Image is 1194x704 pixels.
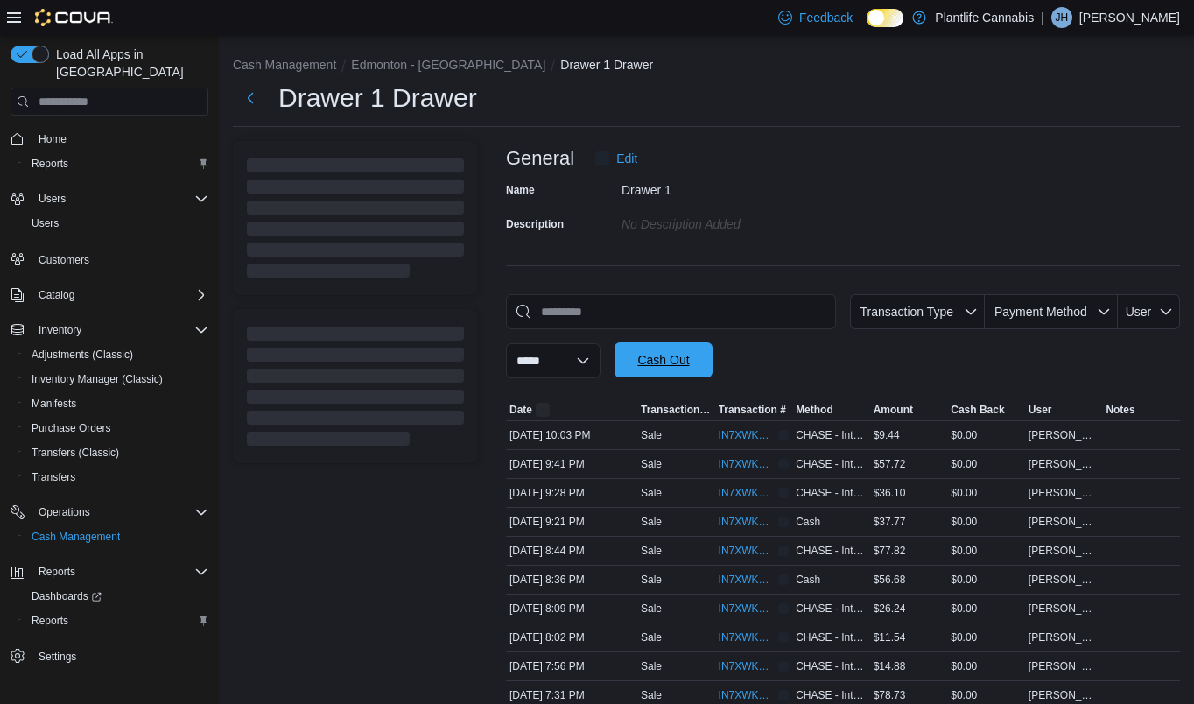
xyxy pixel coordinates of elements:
[233,58,336,72] button: Cash Management
[719,482,790,503] button: IN7XWK-4710457
[32,188,73,209] button: Users
[32,470,75,484] span: Transfers
[32,589,102,603] span: Dashboards
[25,586,208,607] span: Dashboards
[719,403,786,417] span: Transaction #
[32,372,163,386] span: Inventory Manager (Classic)
[32,614,68,628] span: Reports
[874,515,906,529] span: $37.77
[1056,7,1069,28] span: JH
[1029,403,1052,417] span: User
[506,511,637,532] div: [DATE] 9:21 PM
[18,584,215,609] a: Dashboards
[792,399,870,420] button: Method
[32,645,208,667] span: Settings
[32,348,133,362] span: Adjustments (Classic)
[1126,305,1152,319] span: User
[947,511,1025,532] div: $0.00
[719,569,790,590] button: IN7XWK-4710226
[32,128,208,150] span: Home
[32,157,68,171] span: Reports
[32,188,208,209] span: Users
[719,602,772,616] span: IN7XWK-4710088
[874,544,906,558] span: $77.82
[32,285,208,306] span: Catalog
[4,318,215,342] button: Inventory
[506,540,637,561] div: [DATE] 8:44 PM
[588,141,644,176] button: Edit
[1029,544,1099,558] span: [PERSON_NAME]
[39,132,67,146] span: Home
[796,659,867,673] span: CHASE - Integrated
[32,530,120,544] span: Cash Management
[32,502,97,523] button: Operations
[39,323,81,337] span: Inventory
[1029,573,1099,587] span: [PERSON_NAME]
[796,630,867,644] span: CHASE - Integrated
[39,650,76,664] span: Settings
[4,187,215,211] button: Users
[719,544,772,558] span: IN7XWK-4710257
[506,569,637,590] div: [DATE] 8:36 PM
[1029,688,1099,702] span: [PERSON_NAME]
[18,211,215,236] button: Users
[947,425,1025,446] div: $0.00
[35,9,113,26] img: Cova
[994,305,1087,319] span: Payment Method
[796,602,867,616] span: CHASE - Integrated
[719,515,772,529] span: IN7XWK-4710422
[32,397,76,411] span: Manifests
[1029,602,1099,616] span: [PERSON_NAME]
[278,81,477,116] h1: Drawer 1 Drawer
[796,428,867,442] span: CHASE - Integrated
[616,150,637,167] span: Edit
[18,367,215,391] button: Inventory Manager (Classic)
[32,250,96,271] a: Customers
[641,457,662,471] p: Sale
[1029,486,1099,500] span: [PERSON_NAME]
[506,454,637,475] div: [DATE] 9:41 PM
[947,399,1025,420] button: Cash Back
[233,81,268,116] button: Next
[506,183,535,197] label: Name
[18,465,215,489] button: Transfers
[509,403,532,417] span: Date
[1118,294,1180,329] button: User
[4,500,215,524] button: Operations
[506,399,637,420] button: Date
[18,524,215,549] button: Cash Management
[1025,399,1103,420] button: User
[25,442,208,463] span: Transfers (Classic)
[39,565,75,579] span: Reports
[874,457,906,471] span: $57.72
[719,511,790,532] button: IN7XWK-4710422
[506,425,637,446] div: [DATE] 10:03 PM
[506,294,836,329] input: This is a search bar. As you type, the results lower in the page will automatically filter.
[39,288,74,302] span: Catalog
[874,630,906,644] span: $11.54
[796,457,867,471] span: CHASE - Integrated
[947,569,1025,590] div: $0.00
[25,526,208,547] span: Cash Management
[25,369,170,390] a: Inventory Manager (Classic)
[870,399,948,420] button: Amount
[947,656,1025,677] div: $0.00
[641,403,712,417] span: Transaction Type
[25,418,118,439] a: Purchase Orders
[796,688,867,702] span: CHASE - Integrated
[985,294,1118,329] button: Payment Method
[25,610,75,631] a: Reports
[506,598,637,619] div: [DATE] 8:09 PM
[935,7,1034,28] p: Plantlife Cannabis
[641,544,662,558] p: Sale
[32,421,111,435] span: Purchase Orders
[947,540,1025,561] div: $0.00
[32,216,59,230] span: Users
[25,610,208,631] span: Reports
[719,454,790,475] button: IN7XWK-4710492
[719,627,790,648] button: IN7XWK-4710054
[25,467,208,488] span: Transfers
[641,630,662,644] p: Sale
[18,416,215,440] button: Purchase Orders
